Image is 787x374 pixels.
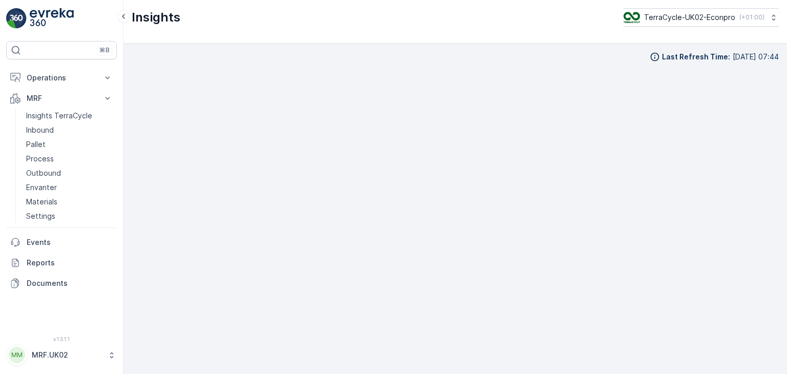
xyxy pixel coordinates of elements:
p: MRF.UK02 [32,350,102,360]
p: Insights TerraCycle [26,111,92,121]
p: Materials [26,197,57,207]
img: terracycle_logo_wKaHoWT.png [624,12,640,23]
a: Events [6,232,117,253]
p: Last Refresh Time : [662,52,730,62]
button: TerraCycle-UK02-Econpro(+01:00) [624,8,779,27]
button: MRF [6,88,117,109]
p: Documents [27,278,113,288]
p: ⌘B [99,46,110,54]
p: Envanter [26,182,57,193]
p: Pallet [26,139,46,150]
a: Inbound [22,123,117,137]
a: Materials [22,195,117,209]
img: logo [6,8,27,29]
a: Documents [6,273,117,294]
p: Process [26,154,54,164]
p: Operations [27,73,96,83]
button: Operations [6,68,117,88]
p: Outbound [26,168,61,178]
a: Pallet [22,137,117,152]
p: MRF [27,93,96,103]
p: Settings [26,211,55,221]
a: Outbound [22,166,117,180]
a: Envanter [22,180,117,195]
a: Reports [6,253,117,273]
button: MMMRF.UK02 [6,344,117,366]
p: Reports [27,258,113,268]
p: Events [27,237,113,247]
p: TerraCycle-UK02-Econpro [644,12,735,23]
img: logo_light-DOdMpM7g.png [30,8,74,29]
p: Inbound [26,125,54,135]
a: Process [22,152,117,166]
span: v 1.51.1 [6,336,117,342]
p: [DATE] 07:44 [733,52,779,62]
p: Insights [132,9,180,26]
a: Settings [22,209,117,223]
a: Insights TerraCycle [22,109,117,123]
div: MM [9,347,25,363]
p: ( +01:00 ) [739,13,764,22]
